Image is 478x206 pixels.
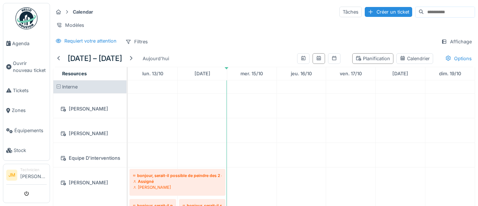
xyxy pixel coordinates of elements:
[3,141,50,161] a: Stock
[13,87,47,94] span: Tickets
[6,167,47,185] a: JM Technicien[PERSON_NAME]
[64,37,117,44] div: Requiert votre attention
[140,54,172,64] div: Aujourd'hui
[3,33,50,54] a: Agenda
[62,84,78,90] span: Interne
[193,69,212,79] a: 14 octobre 2025
[133,178,222,184] div: Assigné
[12,107,47,114] span: Zones
[356,55,390,62] div: Planification
[239,69,265,79] a: 15 octobre 2025
[3,120,50,141] a: Équipements
[338,69,364,79] a: 17 octobre 2025
[133,173,222,178] div: bonjour, serait-il possible de peindre des 2 cotés toute les nouvelle portes installer à la menui...
[6,170,17,181] li: JM
[53,20,88,30] div: Modèles
[339,7,362,17] div: Tâches
[400,55,430,62] div: Calendrier
[62,71,87,76] span: Resources
[13,60,47,74] span: Ouvrir nouveau ticket
[14,127,47,134] span: Équipements
[140,69,165,79] a: 13 octobre 2025
[58,153,122,163] div: Equipe D'interventions
[20,167,47,183] li: [PERSON_NAME]
[365,7,412,17] div: Créer un ticket
[70,8,96,15] strong: Calendar
[15,7,38,29] img: Badge_color-CXgf-gQk.svg
[20,167,47,173] div: Technicien
[58,104,122,113] div: [PERSON_NAME]
[133,184,222,190] div: [PERSON_NAME]
[3,101,50,121] a: Zones
[3,80,50,101] a: Tickets
[3,54,50,81] a: Ouvrir nouveau ticket
[122,36,151,47] div: Filtres
[437,69,463,79] a: 19 octobre 2025
[58,129,122,138] div: [PERSON_NAME]
[12,40,47,47] span: Agenda
[438,36,475,47] div: Affichage
[442,53,475,64] div: Options
[58,178,122,187] div: [PERSON_NAME]
[68,54,122,63] h5: [DATE] – [DATE]
[14,147,47,154] span: Stock
[390,69,410,79] a: 18 octobre 2025
[289,69,314,79] a: 16 octobre 2025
